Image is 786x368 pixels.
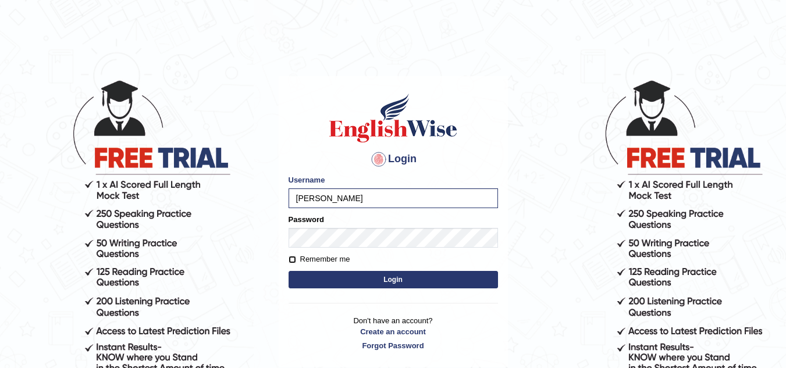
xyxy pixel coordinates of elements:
[289,340,498,351] a: Forgot Password
[289,271,498,288] button: Login
[289,214,324,225] label: Password
[327,92,460,144] img: Logo of English Wise sign in for intelligent practice with AI
[289,150,498,169] h4: Login
[289,174,325,185] label: Username
[289,315,498,351] p: Don't have an account?
[289,253,350,265] label: Remember me
[289,326,498,337] a: Create an account
[289,256,296,263] input: Remember me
